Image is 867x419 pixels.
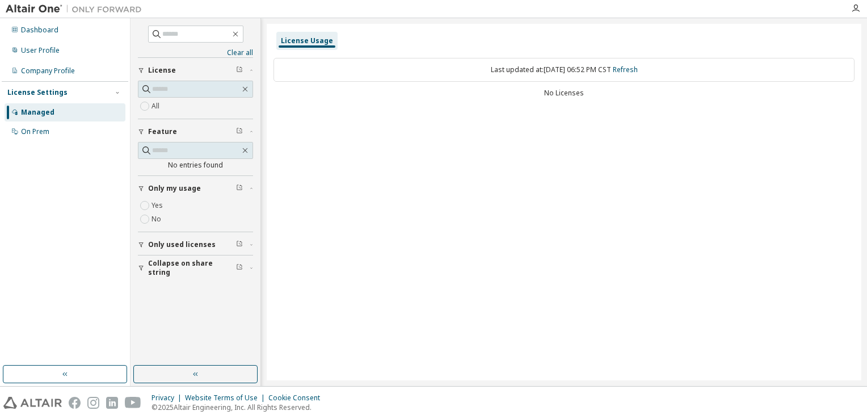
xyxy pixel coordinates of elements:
[21,108,54,117] div: Managed
[151,99,162,113] label: All
[138,48,253,57] a: Clear all
[138,119,253,144] button: Feature
[87,397,99,409] img: instagram.svg
[21,26,58,35] div: Dashboard
[148,66,176,75] span: License
[21,127,49,136] div: On Prem
[613,65,638,74] a: Refresh
[125,397,141,409] img: youtube.svg
[236,240,243,249] span: Clear filter
[273,58,855,82] div: Last updated at: [DATE] 06:52 PM CST
[106,397,118,409] img: linkedin.svg
[151,393,185,403] div: Privacy
[268,393,327,403] div: Cookie Consent
[236,127,243,136] span: Clear filter
[7,88,68,97] div: License Settings
[236,184,243,193] span: Clear filter
[138,176,253,201] button: Only my usage
[69,397,81,409] img: facebook.svg
[236,66,243,75] span: Clear filter
[21,46,60,55] div: User Profile
[281,36,333,45] div: License Usage
[138,161,253,170] div: No entries found
[148,259,236,277] span: Collapse on share string
[138,255,253,280] button: Collapse on share string
[6,3,148,15] img: Altair One
[185,393,268,403] div: Website Terms of Use
[138,58,253,83] button: License
[148,240,216,249] span: Only used licenses
[151,212,163,226] label: No
[273,89,855,98] div: No Licenses
[148,127,177,136] span: Feature
[148,184,201,193] span: Only my usage
[151,403,327,412] p: © 2025 Altair Engineering, Inc. All Rights Reserved.
[21,66,75,76] div: Company Profile
[236,263,243,273] span: Clear filter
[151,199,165,212] label: Yes
[3,397,62,409] img: altair_logo.svg
[138,232,253,257] button: Only used licenses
